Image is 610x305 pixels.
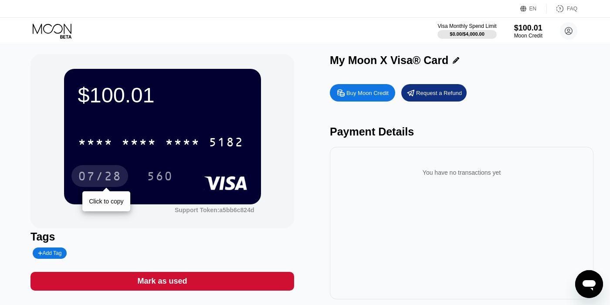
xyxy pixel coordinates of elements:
div: My Moon X Visa® Card [330,54,448,67]
div: Support Token:a5bb6c824d [175,207,254,213]
div: 07/28 [78,170,122,184]
div: Moon Credit [514,33,542,39]
div: Visa Monthly Spend Limit [437,23,496,29]
div: You have no transactions yet [337,160,586,185]
div: Support Token: a5bb6c824d [175,207,254,213]
div: $100.01 [514,24,542,33]
div: $100.01 [78,83,247,107]
div: EN [529,6,537,12]
div: Payment Details [330,125,593,138]
div: 5182 [209,136,244,150]
div: Click to copy [89,198,123,205]
div: Add Tag [38,250,61,256]
div: 07/28 [71,165,128,187]
div: 560 [140,165,180,187]
div: Buy Moon Credit [346,89,389,97]
div: Mark as used [137,276,187,286]
div: Tags [30,230,294,243]
div: FAQ [547,4,577,13]
div: Visa Monthly Spend Limit$0.00/$4,000.00 [437,23,496,39]
div: 560 [147,170,173,184]
iframe: Button to launch messaging window [575,270,603,298]
div: Buy Moon Credit [330,84,395,102]
div: FAQ [567,6,577,12]
div: Mark as used [30,272,294,291]
div: Request a Refund [416,89,462,97]
div: EN [520,4,547,13]
div: Request a Refund [401,84,467,102]
div: Add Tag [33,247,67,259]
div: $0.00 / $4,000.00 [450,31,485,37]
div: $100.01Moon Credit [514,24,542,39]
